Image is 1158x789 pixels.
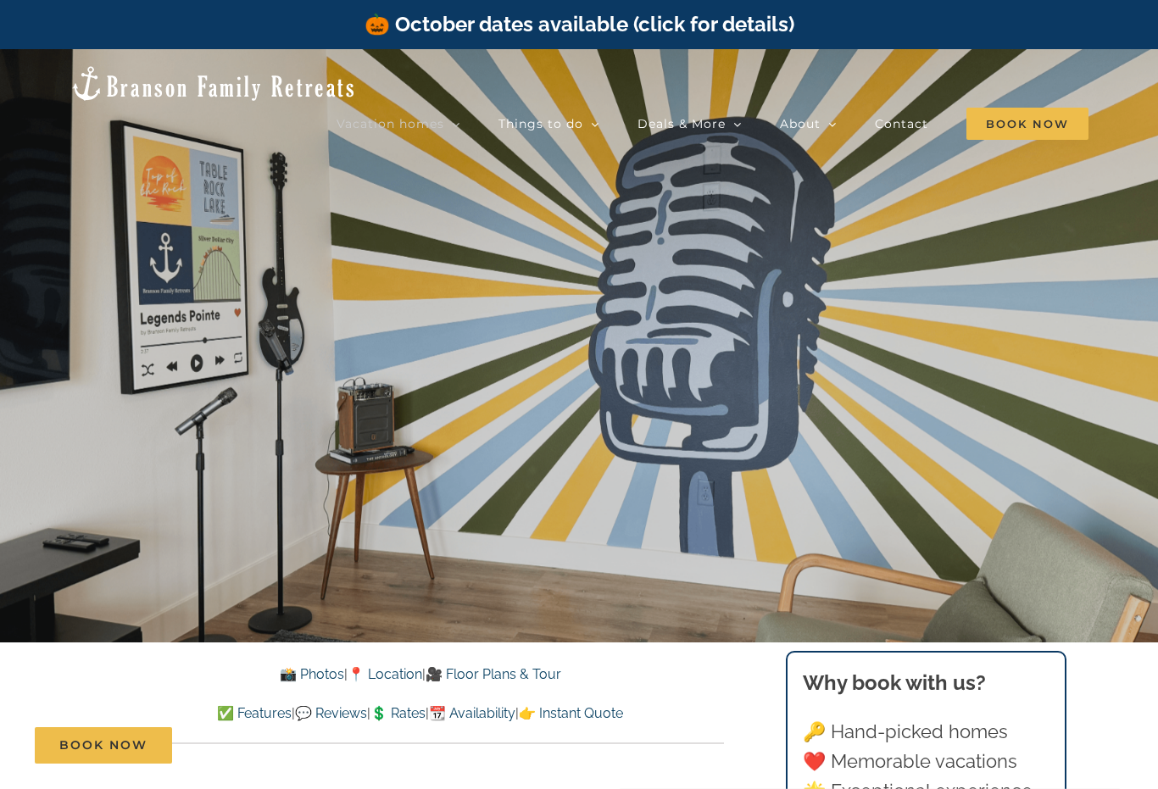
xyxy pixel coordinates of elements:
[498,107,599,141] a: Things to do
[365,12,794,36] a: 🎃 October dates available (click for details)
[337,118,444,130] span: Vacation homes
[966,108,1088,140] span: Book Now
[637,107,742,141] a: Deals & More
[637,118,726,130] span: Deals & More
[59,738,148,753] span: Book Now
[780,107,837,141] a: About
[35,727,172,764] a: Book Now
[426,666,561,682] a: 🎥 Floor Plans & Tour
[498,118,583,130] span: Things to do
[337,107,460,141] a: Vacation homes
[370,705,426,721] a: 💲 Rates
[280,666,344,682] a: 📸 Photos
[295,705,367,721] a: 💬 Reviews
[780,118,821,130] span: About
[875,107,928,141] a: Contact
[519,705,623,721] a: 👉 Instant Quote
[803,668,1050,698] h3: Why book with us?
[117,664,724,686] p: | |
[875,118,928,130] span: Contact
[117,703,724,725] p: | | | |
[337,107,1088,141] nav: Main Menu
[348,666,422,682] a: 📍 Location
[429,705,515,721] a: 📆 Availability
[70,64,357,103] img: Branson Family Retreats Logo
[217,705,292,721] a: ✅ Features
